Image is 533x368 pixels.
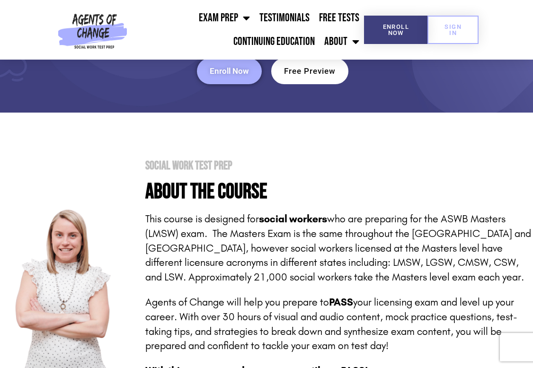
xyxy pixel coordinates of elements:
a: Free Tests [314,6,364,30]
span: Enroll Now [379,24,412,36]
strong: social workers [259,213,327,225]
a: Enroll Now [364,16,427,44]
a: About [320,30,364,53]
span: Enroll Now [210,67,249,75]
nav: Menu [131,6,364,53]
strong: PASS [329,296,353,308]
a: SIGN IN [427,16,479,44]
a: Free Preview [271,58,348,84]
a: Continuing Education [229,30,320,53]
span: SIGN IN [443,24,463,36]
a: Enroll Now [197,58,262,84]
span: Free Preview [284,67,336,75]
a: Exam Prep [194,6,255,30]
a: Testimonials [255,6,314,30]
